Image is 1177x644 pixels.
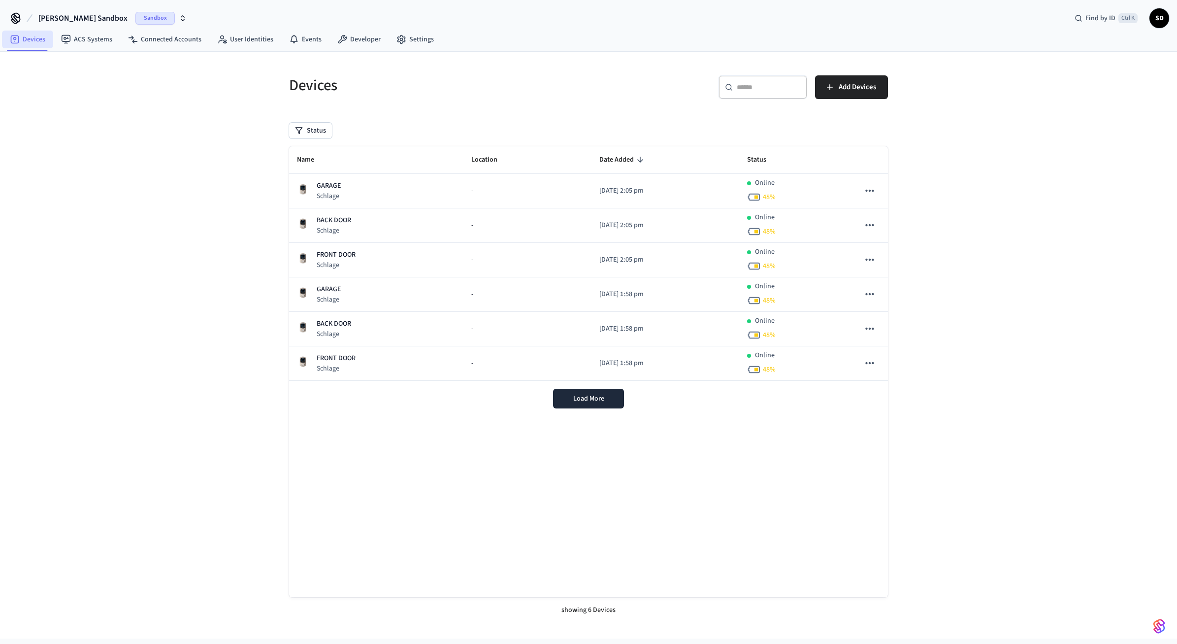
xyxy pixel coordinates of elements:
button: SD [1149,8,1169,28]
span: Load More [573,394,604,404]
span: Sandbox [135,12,175,25]
a: Devices [2,31,53,48]
span: Find by ID [1085,13,1115,23]
p: Online [755,247,775,257]
span: Status [747,152,779,168]
p: Schlage [317,260,356,270]
p: [DATE] 1:58 pm [599,324,731,334]
p: Schlage [317,191,341,201]
p: FRONT DOOR [317,353,356,364]
table: sticky table [289,146,888,381]
h5: Devices [289,75,583,96]
p: [DATE] 2:05 pm [599,186,731,196]
p: GARAGE [317,181,341,191]
img: Schlage Sense Smart Deadbolt with Camelot Trim, Front [297,287,309,299]
a: Developer [329,31,389,48]
span: 48 % [763,330,776,340]
span: 48 % [763,261,776,271]
span: [PERSON_NAME] Sandbox [38,12,128,24]
p: Schlage [317,364,356,373]
img: Schlage Sense Smart Deadbolt with Camelot Trim, Front [297,356,309,368]
p: Online [755,281,775,292]
span: Location [471,152,510,168]
p: [DATE] 2:05 pm [599,255,731,265]
p: Online [755,316,775,326]
img: Schlage Sense Smart Deadbolt with Camelot Trim, Front [297,183,309,195]
span: Date Added [599,152,647,168]
p: GARAGE [317,284,341,295]
span: - [471,358,473,369]
span: - [471,324,473,334]
span: - [471,220,473,231]
p: [DATE] 1:58 pm [599,289,731,300]
p: Online [755,212,775,223]
button: Add Devices [815,75,888,99]
p: Online [755,178,775,188]
img: Schlage Sense Smart Deadbolt with Camelot Trim, Front [297,321,309,333]
p: BACK DOOR [317,319,351,329]
div: showing 6 Devices [289,597,888,623]
p: Schlage [317,226,351,236]
p: BACK DOOR [317,215,351,226]
span: 48 % [763,192,776,202]
span: - [471,255,473,265]
span: Name [297,152,327,168]
p: Online [755,350,775,361]
span: SD [1150,9,1168,27]
a: ACS Systems [53,31,120,48]
a: Connected Accounts [120,31,209,48]
span: Ctrl K [1118,13,1138,23]
span: 48 % [763,296,776,305]
p: [DATE] 1:58 pm [599,358,731,369]
p: Schlage [317,329,351,339]
a: Settings [389,31,442,48]
span: - [471,289,473,300]
img: Schlage Sense Smart Deadbolt with Camelot Trim, Front [297,218,309,230]
a: Events [281,31,329,48]
span: - [471,186,473,196]
img: Schlage Sense Smart Deadbolt with Camelot Trim, Front [297,252,309,264]
button: Load More [553,389,624,408]
img: SeamLogoGradient.69752ec5.svg [1153,618,1165,634]
span: Add Devices [839,81,876,94]
p: FRONT DOOR [317,250,356,260]
p: [DATE] 2:05 pm [599,220,731,231]
span: 48 % [763,365,776,374]
a: User Identities [209,31,281,48]
p: Schlage [317,295,341,305]
button: Status [289,123,332,138]
div: Find by IDCtrl K [1067,9,1145,27]
span: 48 % [763,227,776,237]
